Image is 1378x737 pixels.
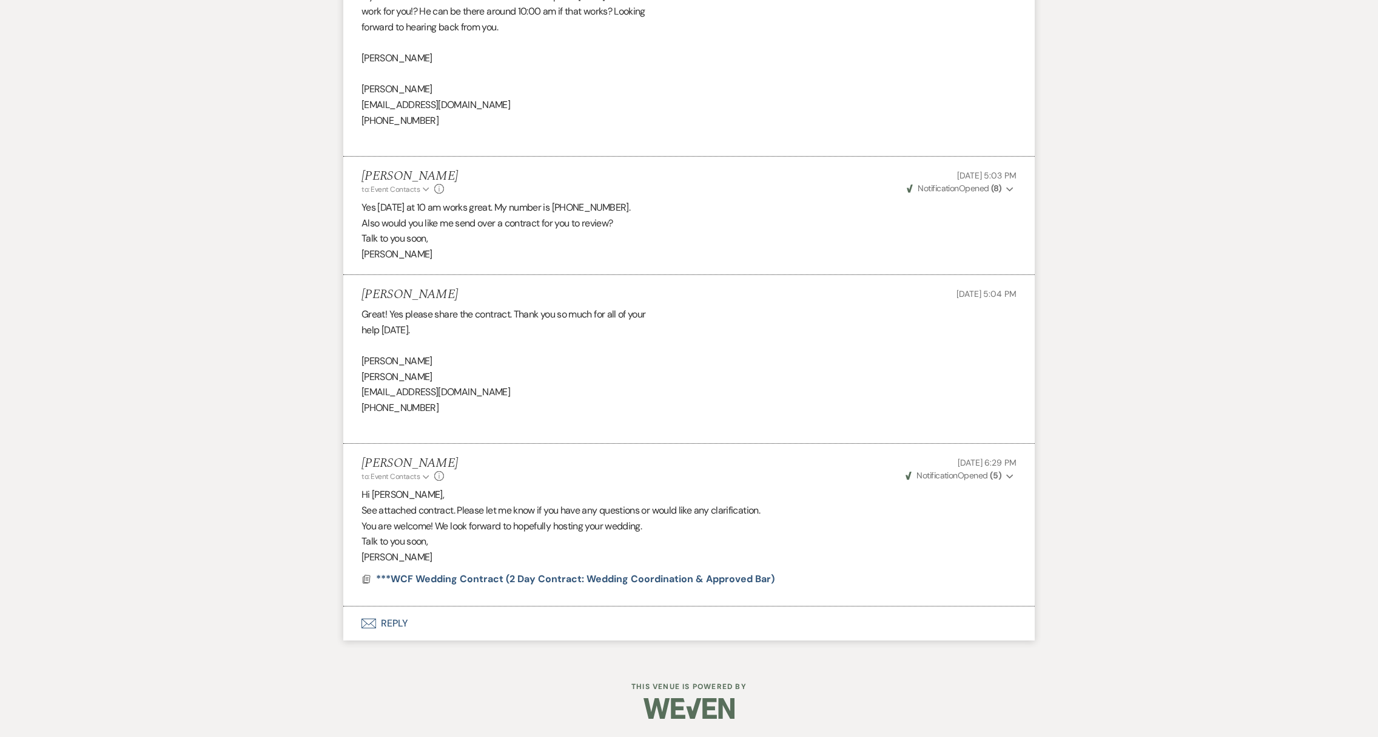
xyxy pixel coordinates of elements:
[361,503,1017,518] p: See attached contract. Please let me know if you have any questions or would like any clarification.
[343,606,1035,640] button: Reply
[644,687,734,730] img: Weven Logo
[956,288,1017,299] span: [DATE] 5:04 PM
[904,469,1017,482] button: NotificationOpened (5)
[361,471,431,482] button: to: Event Contacts
[361,472,420,481] span: to: Event Contacts
[361,200,1017,216] p: Yes [DATE] at 10 am works great. My number is [PHONE_NUMBER].
[361,534,1017,549] p: Talk to you soon,
[918,183,958,194] span: Notification
[361,549,1017,565] p: [PERSON_NAME]
[361,231,1017,246] p: Talk to you soon,
[907,183,1001,194] span: Opened
[990,470,1001,481] strong: ( 5 )
[361,216,1017,231] p: Also would you like me send over a contract for you to review?
[361,246,1017,262] p: [PERSON_NAME]
[958,457,1017,468] span: [DATE] 6:29 PM
[916,470,957,481] span: Notification
[361,487,1017,503] p: Hi [PERSON_NAME],
[361,307,1017,431] div: Great! Yes please share the contract. Thank you so much for all of your help [DATE]. [PERSON_NAME...
[957,170,1017,181] span: [DATE] 5:03 PM
[376,572,778,586] button: ***WCF Wedding Contract (2 Day Contract: Wedding Coordination & Approved Bar)
[361,456,458,471] h5: [PERSON_NAME]
[905,182,1017,195] button: NotificationOpened (8)
[361,169,458,184] h5: [PERSON_NAME]
[361,184,431,195] button: to: Event Contacts
[361,287,458,302] h5: [PERSON_NAME]
[361,185,420,194] span: to: Event Contacts
[991,183,1001,194] strong: ( 8 )
[361,518,1017,534] p: You are welcome! We look forward to hopefully hosting your wedding.
[376,572,775,585] span: ***WCF Wedding Contract (2 Day Contract: Wedding Coordination & Approved Bar)
[906,470,1001,481] span: Opened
